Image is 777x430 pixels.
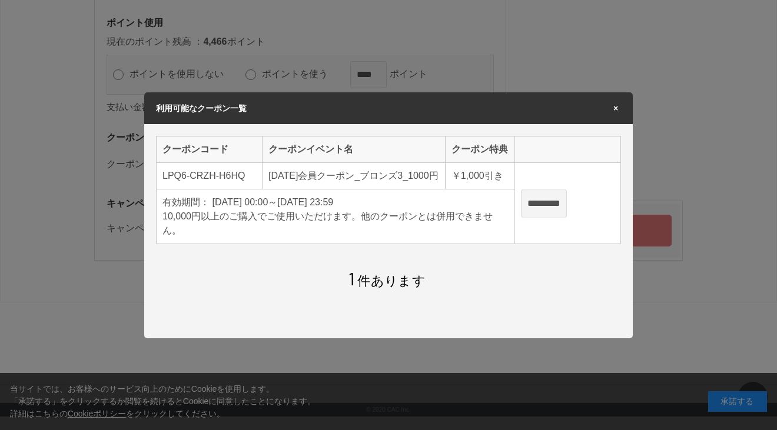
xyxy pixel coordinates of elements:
[348,274,426,288] span: 件あります
[162,197,210,207] span: 有効期間：
[263,136,446,163] th: クーポンイベント名
[610,104,621,112] span: ×
[445,163,514,189] td: 引き
[157,136,263,163] th: クーポンコード
[156,104,247,113] span: 利用可能なクーポン一覧
[157,163,263,189] td: LPQ6-CRZH-H6HQ
[162,209,509,238] div: 10,000円以上のご購入でご使用いただけます。他のクーポンとは併用できません。
[451,171,484,181] span: ￥1,000
[348,268,355,289] span: 1
[212,197,333,207] span: [DATE] 00:00～[DATE] 23:59
[445,136,514,163] th: クーポン特典
[263,163,446,189] td: [DATE]会員クーポン_ブロンズ3_1000円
